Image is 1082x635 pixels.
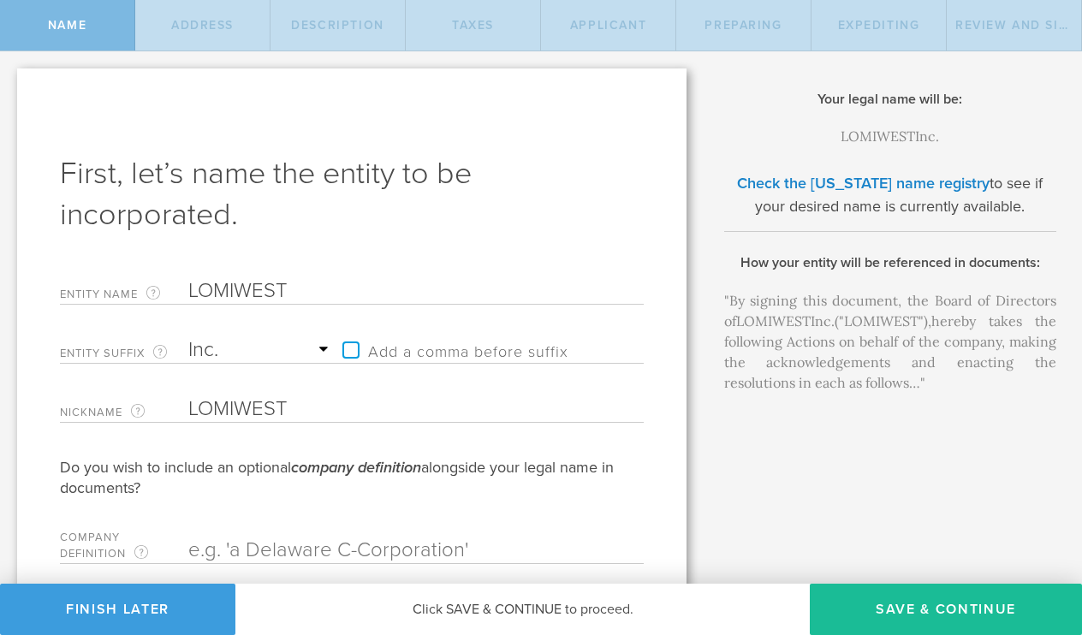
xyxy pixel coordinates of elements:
[704,18,782,33] span: Preparing
[811,312,835,329] span: Inc.
[724,253,1056,272] h2: How your entity will be referenced in documents:
[452,18,494,33] span: Taxes
[570,18,646,33] span: Applicant
[60,402,188,422] label: Nickname
[737,174,990,193] a: Check the [US_STATE] name registry
[48,18,86,33] span: Name
[171,18,234,33] span: Address
[724,290,1056,393] div: "By signing this document, the Board of Directors of hereby takes the following Actions on behalf...
[188,278,584,304] input: Required
[955,18,1079,33] span: Review and Sign
[291,18,383,33] span: Description
[334,337,568,363] label: Add a comma before suffix
[188,396,584,422] input: Required
[60,532,188,563] label: Company Definition
[835,312,931,329] span: ("LOMIWEST"),
[838,18,920,33] span: Expediting
[841,128,915,145] span: LOMIWEST
[188,537,584,563] input: e.g. 'a Delaware C-Corporation'
[736,312,811,329] span: LOMIWEST
[915,128,939,145] span: Inc.
[60,343,188,363] label: Entity Suffix
[60,153,644,235] h1: First, let’s name the entity to be incorporated.
[724,90,1056,109] h2: Your legal name will be:
[60,457,644,498] div: Do you wish to include an optional alongside your legal name in documents?
[60,284,188,304] label: Entity Name
[291,458,421,477] em: company definition
[413,601,633,618] span: Click SAVE & CONTINUE to proceed.
[810,584,1082,635] button: Save & Continue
